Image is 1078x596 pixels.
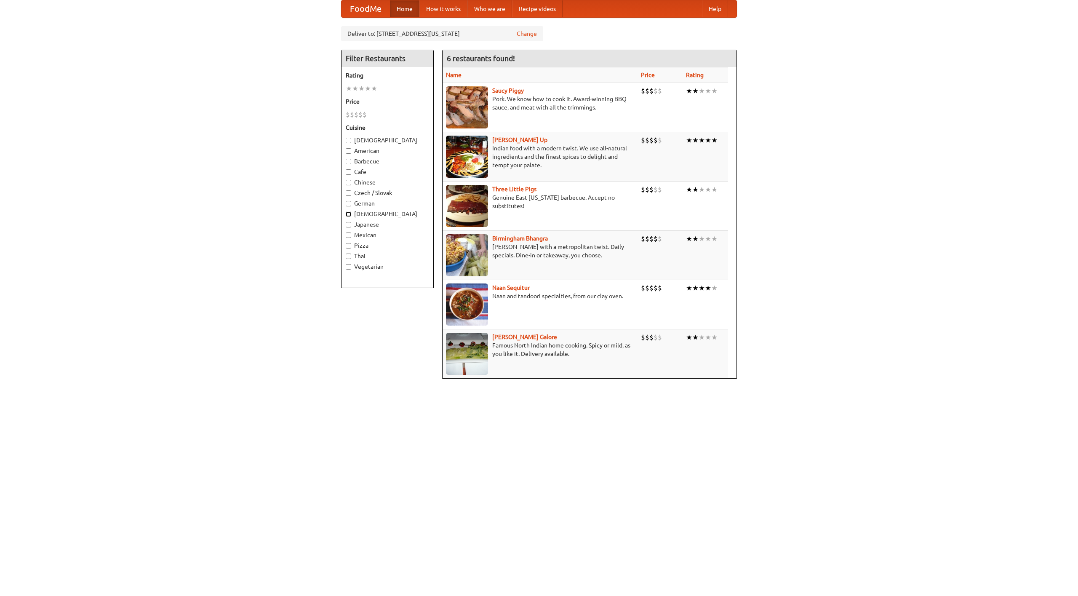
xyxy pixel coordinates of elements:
[492,334,557,340] a: [PERSON_NAME] Galore
[363,110,367,119] li: $
[492,235,548,242] a: Birmingham Bhangra
[346,199,429,208] label: German
[654,283,658,293] li: $
[492,87,524,94] a: Saucy Piggy
[446,333,488,375] img: currygalore.jpg
[686,86,692,96] li: ★
[346,254,351,259] input: Thai
[492,136,547,143] b: [PERSON_NAME] Up
[419,0,467,17] a: How it works
[692,86,699,96] li: ★
[352,84,358,93] li: ★
[686,72,704,78] a: Rating
[446,95,634,112] p: Pork. We know how to cook it. Award-winning BBQ sauce, and meat with all the trimmings.
[346,220,429,229] label: Japanese
[346,97,429,106] h5: Price
[346,136,429,144] label: [DEMOGRAPHIC_DATA]
[641,333,645,342] li: $
[446,136,488,178] img: curryup.jpg
[711,86,718,96] li: ★
[711,136,718,145] li: ★
[645,185,649,194] li: $
[699,234,705,243] li: ★
[446,72,462,78] a: Name
[346,201,351,206] input: German
[446,193,634,210] p: Genuine East [US_STATE] barbecue. Accept no substitutes!
[446,341,634,358] p: Famous North Indian home cooking. Spicy or mild, as you like it. Delivery available.
[692,333,699,342] li: ★
[346,264,351,270] input: Vegetarian
[645,283,649,293] li: $
[705,234,711,243] li: ★
[658,185,662,194] li: $
[692,234,699,243] li: ★
[645,234,649,243] li: $
[658,333,662,342] li: $
[641,72,655,78] a: Price
[346,84,352,93] li: ★
[711,234,718,243] li: ★
[446,243,634,259] p: [PERSON_NAME] with a metropolitan twist. Daily specials. Dine-in or takeaway, you choose.
[686,185,692,194] li: ★
[354,110,358,119] li: $
[446,185,488,227] img: littlepigs.jpg
[446,292,634,300] p: Naan and tandoori specialties, from our clay oven.
[390,0,419,17] a: Home
[346,148,351,154] input: American
[346,233,351,238] input: Mexican
[692,283,699,293] li: ★
[346,159,351,164] input: Barbecue
[346,252,429,260] label: Thai
[350,110,354,119] li: $
[686,333,692,342] li: ★
[492,284,530,291] b: Naan Sequitur
[346,110,350,119] li: $
[446,144,634,169] p: Indian food with a modern twist. We use all-natural ingredients and the finest spices to delight ...
[654,136,658,145] li: $
[645,136,649,145] li: $
[699,86,705,96] li: ★
[658,86,662,96] li: $
[641,86,645,96] li: $
[342,0,390,17] a: FoodMe
[649,185,654,194] li: $
[649,136,654,145] li: $
[446,283,488,326] img: naansequitur.jpg
[346,71,429,80] h5: Rating
[371,84,377,93] li: ★
[358,84,365,93] li: ★
[346,147,429,155] label: American
[346,243,351,249] input: Pizza
[641,136,645,145] li: $
[341,26,543,41] div: Deliver to: [STREET_ADDRESS][US_STATE]
[649,283,654,293] li: $
[702,0,728,17] a: Help
[705,333,711,342] li: ★
[699,136,705,145] li: ★
[699,283,705,293] li: ★
[649,86,654,96] li: $
[654,86,658,96] li: $
[346,262,429,271] label: Vegetarian
[658,136,662,145] li: $
[692,185,699,194] li: ★
[342,50,433,67] h4: Filter Restaurants
[346,211,351,217] input: [DEMOGRAPHIC_DATA]
[365,84,371,93] li: ★
[658,234,662,243] li: $
[686,234,692,243] li: ★
[517,29,537,38] a: Change
[492,186,536,192] a: Three Little Pigs
[705,86,711,96] li: ★
[645,333,649,342] li: $
[512,0,563,17] a: Recipe videos
[641,234,645,243] li: $
[446,86,488,128] img: saucy.jpg
[692,136,699,145] li: ★
[467,0,512,17] a: Who we are
[699,185,705,194] li: ★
